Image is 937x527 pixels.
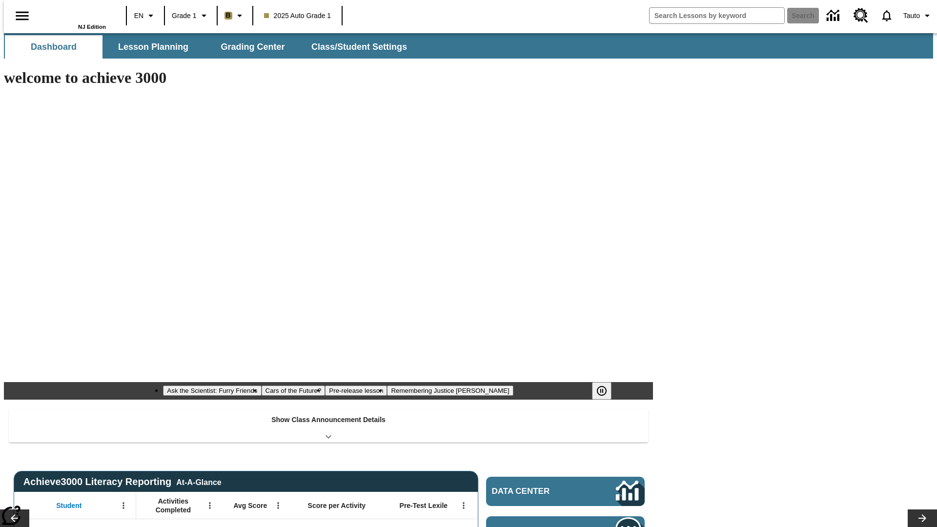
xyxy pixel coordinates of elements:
[271,498,285,513] button: Open Menu
[848,2,874,29] a: Resource Center, Will open in new tab
[141,497,205,514] span: Activities Completed
[163,385,261,396] button: Slide 1 Ask the Scientist: Furry Friends
[203,498,217,513] button: Open Menu
[325,385,387,396] button: Slide 3 Pre-release lesson
[233,501,267,510] span: Avg Score
[262,385,326,396] button: Slide 2 Cars of the Future?
[899,7,937,24] button: Profile/Settings
[903,11,920,21] span: Tauto
[271,415,386,425] p: Show Class Announcement Details
[4,69,653,87] h1: welcome to achieve 3000
[104,35,202,59] button: Lesson Planning
[204,35,302,59] button: Grading Center
[172,11,197,21] span: Grade 1
[221,7,249,24] button: Boost Class color is light brown. Change class color
[308,501,366,510] span: Score per Activity
[130,7,161,24] button: Language: EN, Select a language
[5,35,102,59] button: Dashboard
[400,501,448,510] span: Pre-Test Lexile
[264,11,331,21] span: 2025 Auto Grade 1
[492,486,583,496] span: Data Center
[592,382,611,400] button: Pause
[908,509,937,527] button: Lesson carousel, Next
[304,35,415,59] button: Class/Student Settings
[4,33,933,59] div: SubNavbar
[42,3,106,30] div: Home
[56,501,81,510] span: Student
[134,11,143,21] span: EN
[486,477,645,506] a: Data Center
[23,476,222,487] span: Achieve3000 Literacy Reporting
[592,382,621,400] div: Pause
[387,385,513,396] button: Slide 4 Remembering Justice O'Connor
[226,9,231,21] span: B
[9,409,648,443] div: Show Class Announcement Details
[8,1,37,30] button: Open side menu
[168,7,214,24] button: Grade: Grade 1, Select a grade
[821,2,848,29] a: Data Center
[78,24,106,30] span: NJ Edition
[116,498,131,513] button: Open Menu
[650,8,784,23] input: search field
[874,3,899,28] a: Notifications
[42,4,106,24] a: Home
[4,35,416,59] div: SubNavbar
[176,476,221,487] div: At-A-Glance
[456,498,471,513] button: Open Menu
